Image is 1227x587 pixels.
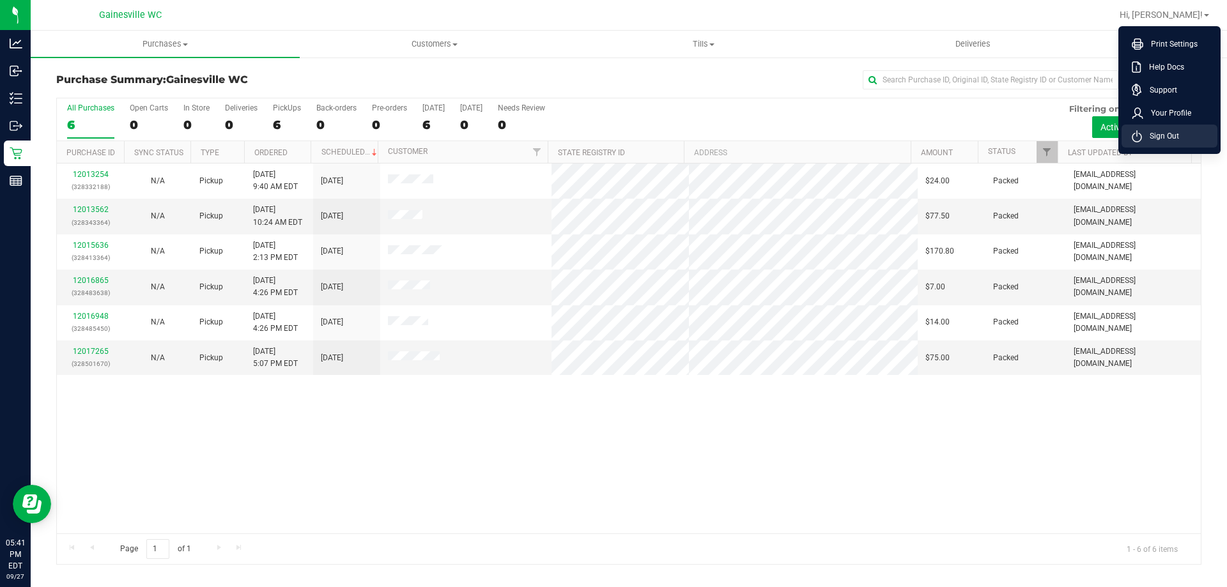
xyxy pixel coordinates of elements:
[253,346,298,370] span: [DATE] 5:07 PM EDT
[1120,10,1203,20] span: Hi, [PERSON_NAME]!
[151,352,165,364] button: N/A
[254,148,288,157] a: Ordered
[372,103,407,112] div: Pre-orders
[65,358,116,370] p: (328501670)
[201,148,219,157] a: Type
[388,147,428,156] a: Customer
[65,181,116,193] p: (328332188)
[67,118,114,132] div: 6
[253,310,298,335] span: [DATE] 4:26 PM EDT
[65,287,116,299] p: (328483638)
[183,118,210,132] div: 0
[199,352,223,364] span: Pickup
[321,210,343,222] span: [DATE]
[199,175,223,187] span: Pickup
[925,245,954,257] span: $170.80
[199,245,223,257] span: Pickup
[99,10,162,20] span: Gainesville WC
[925,316,950,328] span: $14.00
[1141,61,1184,73] span: Help Docs
[73,276,109,285] a: 12016865
[569,31,838,57] a: Tills
[1122,125,1217,148] li: Sign Out
[73,312,109,321] a: 12016948
[321,316,343,328] span: [DATE]
[146,539,169,559] input: 1
[199,210,223,222] span: Pickup
[321,281,343,293] span: [DATE]
[569,38,837,50] span: Tills
[1074,346,1193,370] span: [EMAIL_ADDRESS][DOMAIN_NAME]
[253,240,298,264] span: [DATE] 2:13 PM EDT
[10,147,22,160] inline-svg: Retail
[1074,240,1193,264] span: [EMAIL_ADDRESS][DOMAIN_NAME]
[253,169,298,193] span: [DATE] 9:40 AM EDT
[1074,204,1193,228] span: [EMAIL_ADDRESS][DOMAIN_NAME]
[253,275,298,299] span: [DATE] 4:26 PM EDT
[253,204,302,228] span: [DATE] 10:24 AM EDT
[925,281,945,293] span: $7.00
[65,323,116,335] p: (328485450)
[1132,84,1212,96] a: Support
[1074,310,1193,335] span: [EMAIL_ADDRESS][DOMAIN_NAME]
[372,118,407,132] div: 0
[130,103,168,112] div: Open Carts
[684,141,911,164] th: Address
[6,537,25,572] p: 05:41 PM EDT
[151,317,165,326] span: Not Applicable
[225,103,258,112] div: Deliveries
[151,210,165,222] button: N/A
[10,174,22,187] inline-svg: Reports
[988,147,1015,156] a: Status
[1116,539,1188,558] span: 1 - 6 of 6 items
[273,118,301,132] div: 6
[151,175,165,187] button: N/A
[134,148,183,157] a: Sync Status
[151,281,165,293] button: N/A
[925,210,950,222] span: $77.50
[1068,148,1132,157] a: Last Updated By
[498,103,545,112] div: Needs Review
[300,38,568,50] span: Customers
[316,118,357,132] div: 0
[183,103,210,112] div: In Store
[321,245,343,257] span: [DATE]
[1074,169,1193,193] span: [EMAIL_ADDRESS][DOMAIN_NAME]
[151,176,165,185] span: Not Applicable
[31,38,300,50] span: Purchases
[1143,38,1198,50] span: Print Settings
[166,73,248,86] span: Gainesville WC
[65,252,116,264] p: (328413364)
[316,103,357,112] div: Back-orders
[993,352,1019,364] span: Packed
[10,92,22,105] inline-svg: Inventory
[66,148,115,157] a: Purchase ID
[460,118,482,132] div: 0
[73,347,109,356] a: 12017265
[1143,107,1191,119] span: Your Profile
[10,37,22,50] inline-svg: Analytics
[273,103,301,112] div: PickUps
[838,31,1107,57] a: Deliveries
[863,70,1118,89] input: Search Purchase ID, Original ID, State Registry ID or Customer Name...
[65,217,116,229] p: (328343364)
[993,210,1019,222] span: Packed
[938,38,1008,50] span: Deliveries
[73,205,109,214] a: 12013562
[1092,116,1152,138] button: Active only
[1132,61,1212,73] a: Help Docs
[925,175,950,187] span: $24.00
[56,74,438,86] h3: Purchase Summary:
[925,352,950,364] span: $75.00
[1069,103,1152,114] span: Filtering on status:
[13,485,51,523] iframe: Resource center
[993,245,1019,257] span: Packed
[10,65,22,77] inline-svg: Inbound
[109,539,201,559] span: Page of 1
[73,241,109,250] a: 12015636
[199,281,223,293] span: Pickup
[6,572,25,581] p: 09/27
[1142,84,1177,96] span: Support
[460,103,482,112] div: [DATE]
[73,170,109,179] a: 12013254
